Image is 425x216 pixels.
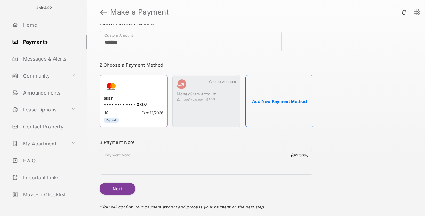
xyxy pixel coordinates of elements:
a: Lease Options [10,102,68,117]
span: Create Account [209,79,236,84]
h3: 3. Payment Note [100,139,313,145]
a: My Apartment [10,136,68,151]
a: F.A.Q. [10,153,87,168]
a: Home [10,18,87,32]
a: Contact Property [10,119,87,134]
div: SDET•••• •••• •••• 0897dCExp: 12/2036Default [100,75,168,127]
h3: 2. Choose a Payment Method [100,62,313,68]
a: Move-In Checklist [10,187,87,202]
a: Community [10,68,68,83]
strong: Make a Payment [110,8,169,16]
button: Add New Payment Method [245,75,313,127]
div: Convenience fee - $7.99 [177,98,236,102]
span: dC [104,111,108,115]
span: Exp: 12/2036 [141,111,163,115]
div: SDET [104,96,163,102]
div: •••• •••• •••• 0897 [104,102,163,108]
a: Messages & Alerts [10,52,87,66]
div: * You will confirm your payment amount and process your payment on the next step. [100,195,313,215]
a: Payments [10,35,87,49]
button: Next [100,183,135,195]
p: UnitA22 [36,5,52,11]
a: Important Links [10,170,78,185]
div: MoneyGram Account [177,91,236,98]
a: Announcements [10,85,87,100]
